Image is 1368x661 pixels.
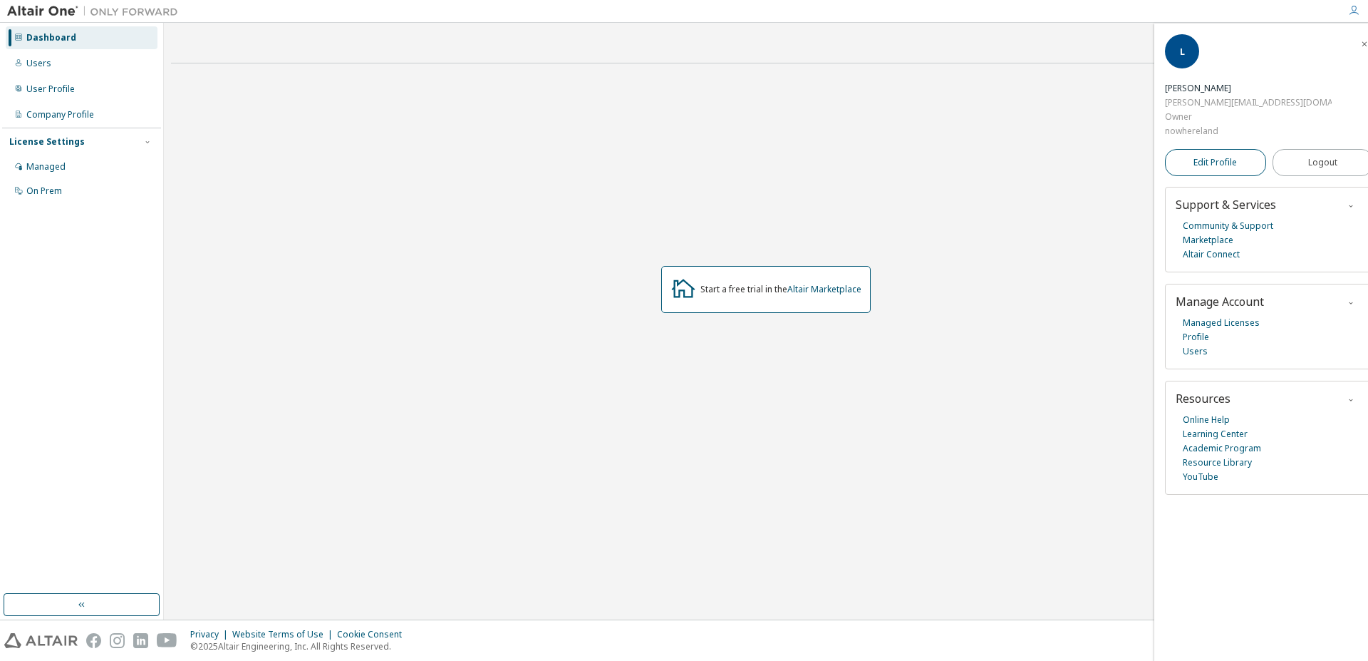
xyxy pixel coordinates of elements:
[1165,81,1332,96] div: LUIS VIRUENA
[337,629,410,640] div: Cookie Consent
[1308,155,1337,170] span: Logout
[1193,157,1237,168] span: Edit Profile
[7,4,185,19] img: Altair One
[26,58,51,69] div: Users
[110,633,125,648] img: instagram.svg
[26,109,94,121] div: Company Profile
[190,640,410,652] p: © 2025 Altair Engineering, Inc. All Rights Reserved.
[133,633,148,648] img: linkedin.svg
[787,283,861,295] a: Altair Marketplace
[190,629,232,640] div: Privacy
[1176,294,1264,309] span: Manage Account
[26,83,75,95] div: User Profile
[1176,391,1230,406] span: Resources
[1183,219,1273,233] a: Community & Support
[1180,46,1185,58] span: L
[1183,441,1261,456] a: Academic Program
[700,284,861,295] div: Start a free trial in the
[1183,316,1260,330] a: Managed Licenses
[9,136,85,148] div: License Settings
[232,629,337,640] div: Website Terms of Use
[1165,124,1332,138] div: nowhereland
[1183,413,1230,427] a: Online Help
[1183,427,1248,441] a: Learning Center
[1165,149,1266,176] a: Edit Profile
[1183,233,1233,247] a: Marketplace
[1176,197,1276,212] span: Support & Services
[26,32,76,43] div: Dashboard
[1183,330,1209,344] a: Profile
[1183,456,1252,470] a: Resource Library
[1183,344,1208,359] a: Users
[1183,470,1218,484] a: YouTube
[4,633,78,648] img: altair_logo.svg
[86,633,101,648] img: facebook.svg
[1165,96,1332,110] div: [PERSON_NAME][EMAIL_ADDRESS][DOMAIN_NAME]
[26,161,66,173] div: Managed
[1183,247,1240,262] a: Altair Connect
[26,185,62,197] div: On Prem
[1165,110,1332,124] div: Owner
[157,633,177,648] img: youtube.svg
